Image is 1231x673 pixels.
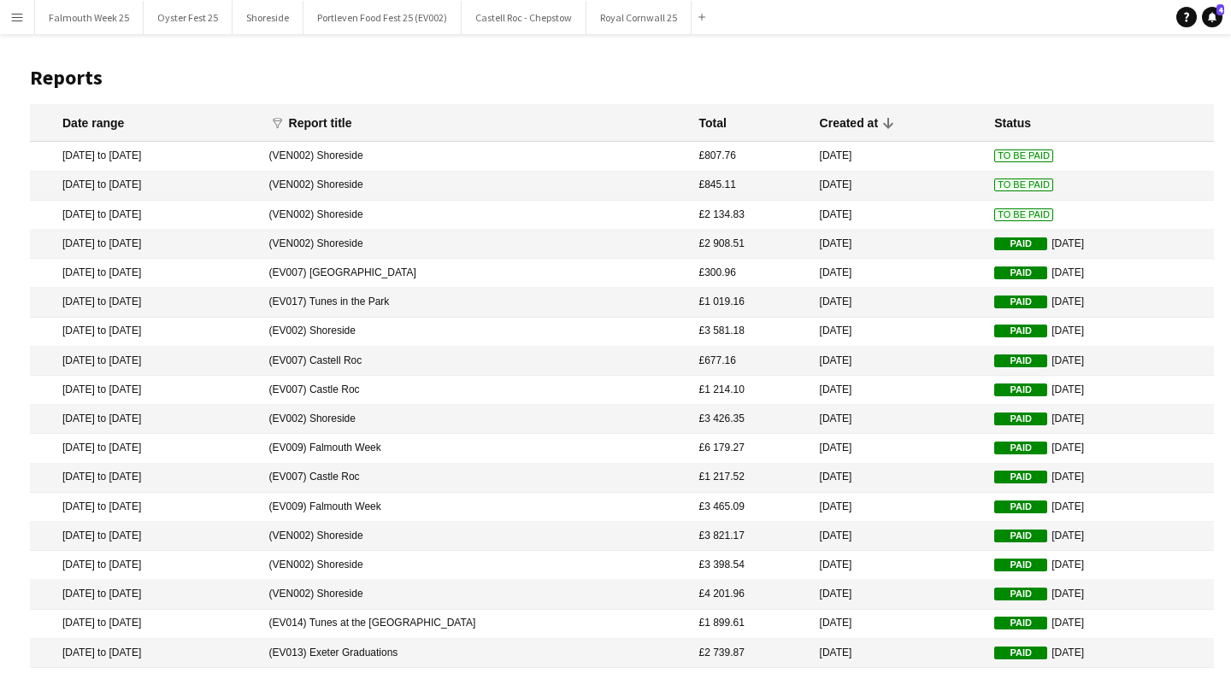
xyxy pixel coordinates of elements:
[811,610,987,639] mat-cell: [DATE]
[811,230,987,259] mat-cell: [DATE]
[261,610,691,639] mat-cell: (EV014) Tunes at the [GEOGRAPHIC_DATA]
[820,115,893,131] div: Created at
[30,65,1214,91] h1: Reports
[811,376,987,405] mat-cell: [DATE]
[994,296,1047,308] span: Paid
[699,115,727,131] div: Total
[30,580,261,609] mat-cell: [DATE] to [DATE]
[30,201,261,230] mat-cell: [DATE] to [DATE]
[811,522,987,551] mat-cell: [DATE]
[691,639,811,668] mat-cell: £2 739.87
[986,347,1214,376] mat-cell: [DATE]
[811,172,987,201] mat-cell: [DATE]
[994,530,1047,542] span: Paid
[462,1,586,34] button: Castell Roc - Chepstow
[691,493,811,522] mat-cell: £3 465.09
[994,588,1047,600] span: Paid
[261,142,691,171] mat-cell: (VEN002) Shoreside
[811,347,987,376] mat-cell: [DATE]
[994,500,1047,513] span: Paid
[144,1,233,34] button: Oyster Fest 25
[1216,4,1224,15] span: 4
[820,115,878,131] div: Created at
[811,551,987,580] mat-cell: [DATE]
[811,288,987,317] mat-cell: [DATE]
[994,178,1053,191] span: To Be Paid
[261,230,691,259] mat-cell: (VEN002) Shoreside
[994,647,1047,659] span: Paid
[811,142,987,171] mat-cell: [DATE]
[30,405,261,434] mat-cell: [DATE] to [DATE]
[986,405,1214,434] mat-cell: [DATE]
[691,318,811,347] mat-cell: £3 581.18
[986,259,1214,288] mat-cell: [DATE]
[691,405,811,434] mat-cell: £3 426.35
[30,172,261,201] mat-cell: [DATE] to [DATE]
[30,551,261,580] mat-cell: [DATE] to [DATE]
[994,325,1047,337] span: Paid
[811,464,987,493] mat-cell: [DATE]
[691,522,811,551] mat-cell: £3 821.17
[289,115,368,131] div: Report title
[994,617,1047,629] span: Paid
[691,551,811,580] mat-cell: £3 398.54
[691,172,811,201] mat-cell: £845.11
[30,464,261,493] mat-cell: [DATE] to [DATE]
[261,639,691,668] mat-cell: (EV013) Exeter Graduations
[986,434,1214,463] mat-cell: [DATE]
[261,493,691,522] mat-cell: (EV009) Falmouth Week
[691,580,811,609] mat-cell: £4 201.96
[986,580,1214,609] mat-cell: [DATE]
[986,493,1214,522] mat-cell: [DATE]
[586,1,692,34] button: Royal Cornwall 25
[986,376,1214,405] mat-cell: [DATE]
[811,639,987,668] mat-cell: [DATE]
[261,580,691,609] mat-cell: (VEN002) Shoreside
[261,259,691,288] mat-cell: (EV007) [GEOGRAPHIC_DATA]
[289,115,352,131] div: Report title
[811,259,987,288] mat-cell: [DATE]
[986,522,1214,551] mat-cell: [DATE]
[691,610,811,639] mat-cell: £1 899.61
[62,115,124,131] div: Date range
[261,522,691,551] mat-cell: (VEN002) Shoreside
[994,149,1053,162] span: To Be Paid
[30,434,261,463] mat-cell: [DATE] to [DATE]
[811,318,987,347] mat-cell: [DATE]
[994,383,1047,396] span: Paid
[233,1,303,34] button: Shoreside
[30,142,261,171] mat-cell: [DATE] to [DATE]
[811,434,987,463] mat-cell: [DATE]
[986,288,1214,317] mat-cell: [DATE]
[986,464,1214,493] mat-cell: [DATE]
[30,493,261,522] mat-cell: [DATE] to [DATE]
[261,551,691,580] mat-cell: (VEN002) Shoreside
[811,405,987,434] mat-cell: [DATE]
[691,347,811,376] mat-cell: £677.16
[691,434,811,463] mat-cell: £6 179.27
[811,580,987,609] mat-cell: [DATE]
[994,559,1047,571] span: Paid
[30,376,261,405] mat-cell: [DATE] to [DATE]
[30,610,261,639] mat-cell: [DATE] to [DATE]
[30,522,261,551] mat-cell: [DATE] to [DATE]
[30,318,261,347] mat-cell: [DATE] to [DATE]
[811,493,987,522] mat-cell: [DATE]
[303,1,462,34] button: Portleven Food Fest 25 (EV002)
[261,376,691,405] mat-cell: (EV007) Castle Roc
[691,288,811,317] mat-cell: £1 019.16
[986,230,1214,259] mat-cell: [DATE]
[691,142,811,171] mat-cell: £807.76
[691,376,811,405] mat-cell: £1 214.10
[811,201,987,230] mat-cell: [DATE]
[986,610,1214,639] mat-cell: [DATE]
[30,639,261,668] mat-cell: [DATE] to [DATE]
[261,318,691,347] mat-cell: (EV002) Shoreside
[30,347,261,376] mat-cell: [DATE] to [DATE]
[30,288,261,317] mat-cell: [DATE] to [DATE]
[1202,7,1222,27] a: 4
[261,405,691,434] mat-cell: (EV002) Shoreside
[691,201,811,230] mat-cell: £2 134.83
[994,471,1047,483] span: Paid
[261,434,691,463] mat-cell: (EV009) Falmouth Week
